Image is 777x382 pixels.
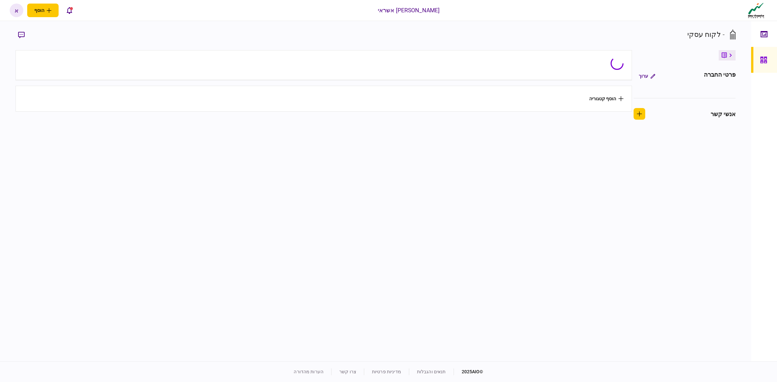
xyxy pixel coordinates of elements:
[704,70,736,82] div: פרטי החברה
[634,70,660,82] button: ערוך
[417,369,446,374] a: תנאים והגבלות
[339,369,356,374] a: צרו קשר
[378,6,440,15] div: [PERSON_NAME] אשראי
[294,369,323,374] a: הערות מהדורה
[27,4,59,17] button: פתח תפריט להוספת לקוח
[687,29,725,40] div: - לקוח עסקי
[747,2,766,18] img: client company logo
[62,4,76,17] button: פתח רשימת התראות
[10,4,23,17] button: א
[711,110,736,118] div: אנשי קשר
[589,96,624,101] button: הוסף קטגוריה
[372,369,401,374] a: מדיניות פרטיות
[454,368,483,375] div: © 2025 AIO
